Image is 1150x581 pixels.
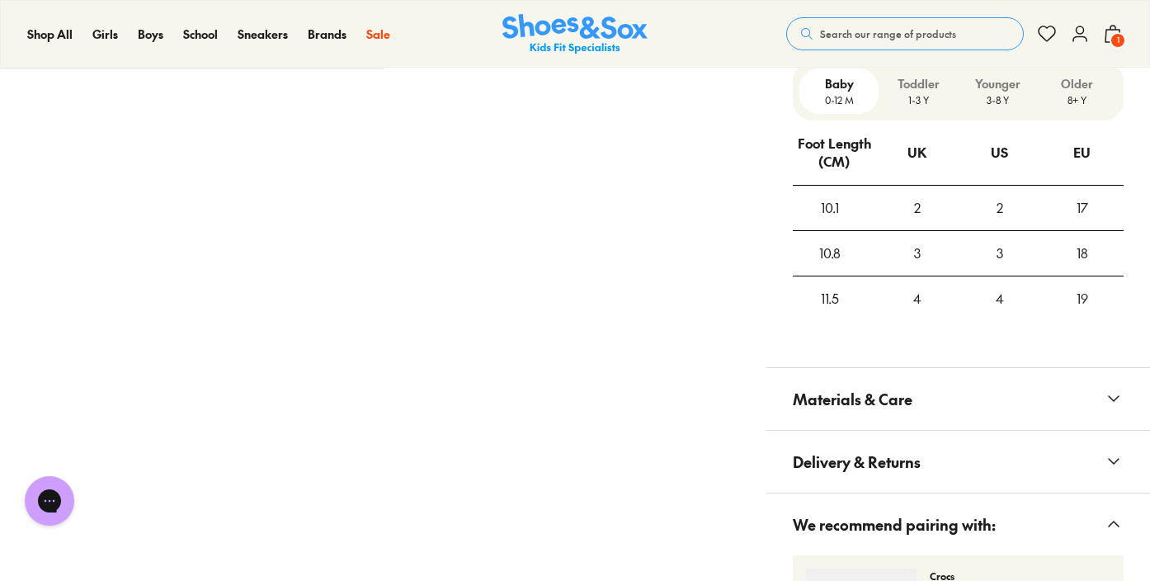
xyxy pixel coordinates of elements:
span: Boys [138,26,163,42]
div: 10.8 [793,231,867,276]
span: We recommend pairing with: [793,500,996,549]
p: 8+ Y [1044,92,1110,107]
p: 1-3 Y [885,92,951,107]
a: Sale [366,26,390,43]
div: UK [907,130,926,175]
a: Sneakers [238,26,288,43]
button: 1 [1103,16,1123,52]
div: 3 [959,231,1041,276]
div: US [991,130,1008,175]
span: Materials & Care [793,375,912,423]
div: 11.5 [793,276,867,321]
span: Sale [366,26,390,42]
img: SNS_Logo_Responsive.svg [502,14,648,54]
span: Girls [92,26,118,42]
p: Older [1044,75,1110,92]
span: Shop All [27,26,73,42]
span: Sneakers [238,26,288,42]
span: Search our range of products [820,26,956,41]
button: Materials & Care [766,368,1150,430]
div: 3 [875,231,958,276]
p: 3-8 Y [965,92,1031,107]
div: 4 [875,276,958,321]
div: 10.1 [793,186,867,230]
a: Shoes & Sox [502,14,648,54]
a: Boys [138,26,163,43]
span: Brands [308,26,346,42]
span: Delivery & Returns [793,437,921,486]
div: 2 [959,186,1041,230]
button: Search our range of products [786,17,1024,50]
button: Delivery & Returns [766,431,1150,493]
span: 1 [1110,32,1126,49]
span: School [183,26,218,42]
div: Foot Length (CM) [794,121,874,184]
div: EU [1073,130,1091,175]
iframe: Gorgias live chat messenger [16,470,82,531]
div: 19 [1041,276,1124,321]
p: Younger [965,75,1031,92]
a: Girls [92,26,118,43]
div: 4 [959,276,1041,321]
button: We recommend pairing with: [766,494,1150,555]
a: Shop All [27,26,73,43]
p: 0-12 M [806,92,872,107]
div: 18 [1041,231,1124,276]
div: 2 [875,186,958,230]
a: Brands [308,26,346,43]
p: Toddler [885,75,951,92]
div: 17 [1041,186,1124,230]
a: School [183,26,218,43]
p: Baby [806,75,872,92]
